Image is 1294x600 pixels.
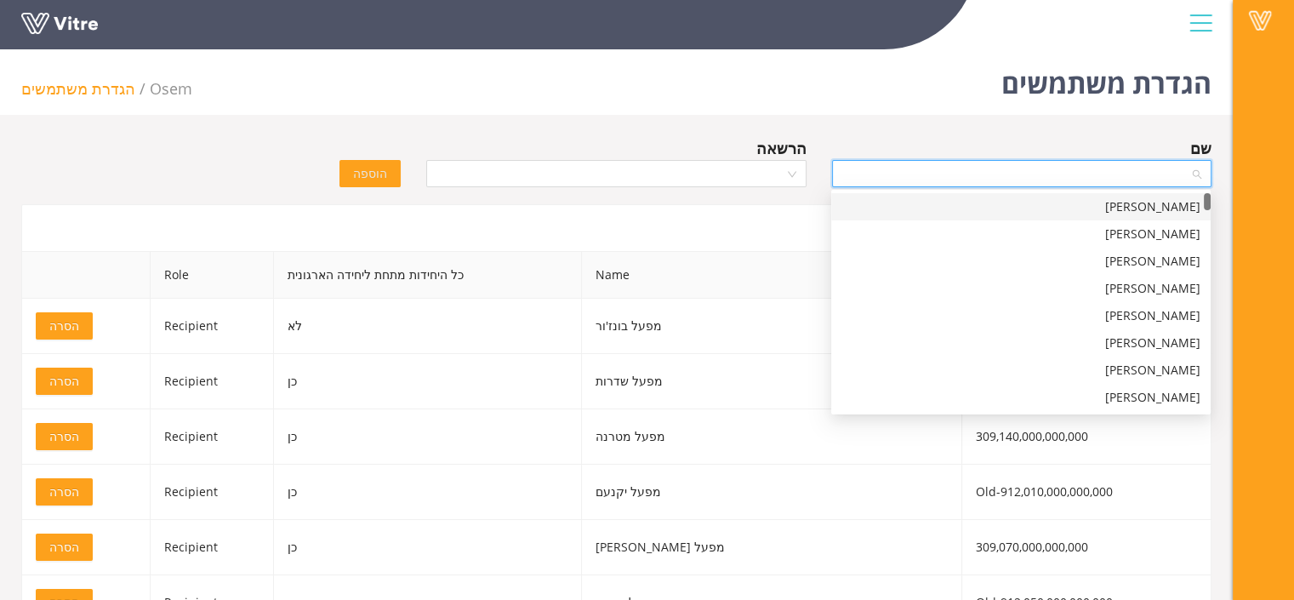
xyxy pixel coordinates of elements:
div: [PERSON_NAME] [841,334,1200,352]
span: הסרה [49,538,79,557]
div: [PERSON_NAME] [841,252,1200,271]
button: הסרה [36,312,93,340]
div: [PERSON_NAME] [841,361,1200,380]
span: הסרה [49,483,79,501]
button: הוספה [339,160,401,187]
button: הסרה [36,368,93,395]
span: 402 [150,78,192,99]
td: כן [274,409,582,465]
div: דנה דוד [831,275,1211,302]
span: הסרה [49,427,79,446]
div: [PERSON_NAME] [841,306,1200,325]
div: לינוי אליאס בורפקר [831,302,1211,329]
td: מפעל [PERSON_NAME] [582,520,962,575]
span: Name [582,252,961,298]
div: [PERSON_NAME] [841,225,1200,243]
div: שם [1190,136,1211,160]
li: הגדרת משתמשים [21,77,150,100]
div: משתמשי טפסים [21,204,1211,251]
span: Recipient [164,428,218,444]
td: מפעל מטרנה [582,409,962,465]
span: Recipient [164,483,218,500]
div: אילהאם מנסור [831,193,1211,220]
div: הרשאה [756,136,807,160]
button: הסרה [36,423,93,450]
td: כן [274,354,582,409]
span: הסרה [49,372,79,391]
div: ווסה אלמו [831,384,1211,411]
div: ויקי אוחיון [831,220,1211,248]
td: מפעל יקנעם [582,465,962,520]
th: כל היחידות מתחת ליחידה הארגונית [274,252,582,299]
span: 912,010,000,000,000-Old [976,483,1113,500]
h1: הגדרת משתמשים [1001,43,1211,115]
span: Recipient [164,539,218,555]
span: 309,140,000,000,000 [976,428,1088,444]
span: הסרה [49,317,79,335]
div: [PERSON_NAME] [841,197,1200,216]
div: יעקב דסטה [831,357,1211,384]
div: [PERSON_NAME] [841,388,1200,407]
div: עודד זכריה [831,248,1211,275]
td: לא [274,299,582,354]
button: הסרה [36,478,93,506]
button: הסרה [36,534,93,561]
td: מפעל בונז'ור [582,299,962,354]
td: כן [274,520,582,575]
span: Recipient [164,373,218,389]
span: 309,070,000,000,000 [976,539,1088,555]
span: Recipient [164,317,218,334]
div: ג'ואל טלקר [831,329,1211,357]
td: מפעל שדרות [582,354,962,409]
td: כן [274,465,582,520]
th: Role [151,252,274,299]
div: [PERSON_NAME] [841,279,1200,298]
